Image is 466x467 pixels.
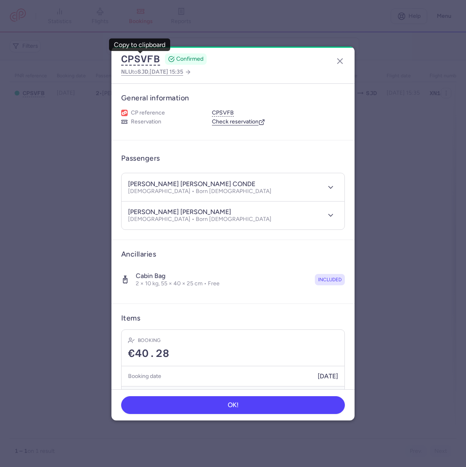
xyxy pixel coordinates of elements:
[318,373,338,380] span: [DATE]
[128,348,169,360] span: €40.28
[122,330,344,367] div: Booking€40.28
[137,68,148,75] span: SJD
[121,53,160,65] button: CPSVFB
[121,250,345,259] h3: Ancillaries
[121,396,345,414] button: OK!
[121,110,128,116] figure: 1L airline logo
[128,208,231,216] h4: [PERSON_NAME] [PERSON_NAME]
[128,180,255,188] h4: [PERSON_NAME] [PERSON_NAME] CONDE
[131,109,165,117] span: CP reference
[136,280,220,287] p: 2 × 10 kg, 55 × 40 × 25 cm • Free
[136,272,220,280] h4: Cabin bag
[128,371,161,381] h5: Booking date
[121,67,191,77] a: NLUtoSJD,[DATE] 15:35
[150,68,183,75] span: [DATE] 15:35
[176,55,203,63] span: CONFIRMED
[122,386,344,403] button: Show transactions
[131,118,161,125] span: Reservation
[228,401,239,409] span: OK!
[128,188,271,195] p: [DEMOGRAPHIC_DATA] • Born [DEMOGRAPHIC_DATA]
[212,109,234,117] button: CPSVFB
[318,276,342,284] span: included
[212,118,265,125] a: Check reservation
[121,93,345,103] h3: General information
[121,68,132,75] span: NLU
[121,67,183,77] span: to ,
[128,216,271,223] p: [DEMOGRAPHIC_DATA] • Born [DEMOGRAPHIC_DATA]
[114,41,165,49] div: Copy to clipboard
[138,336,160,344] h4: Booking
[121,154,160,163] h3: Passengers
[121,314,140,323] h3: Items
